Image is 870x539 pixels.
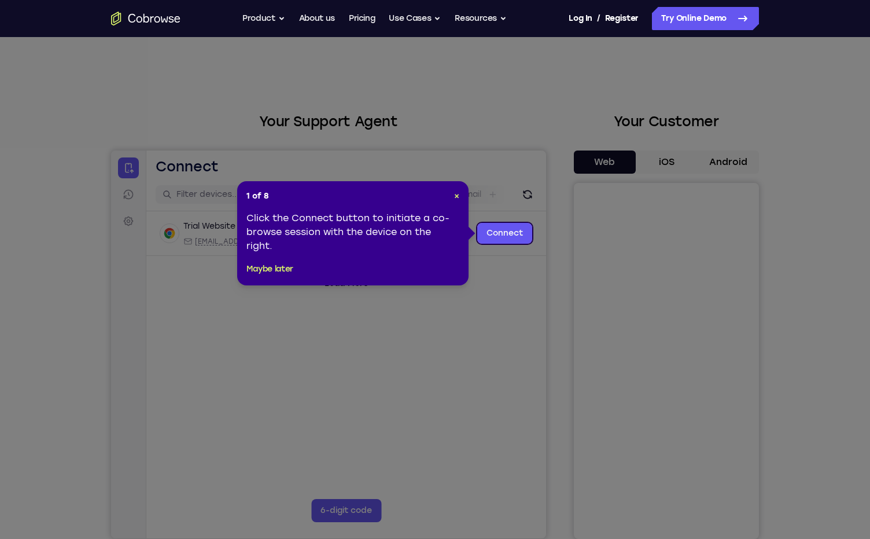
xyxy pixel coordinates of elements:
button: Use Cases [389,7,441,30]
span: +11 more [293,86,323,96]
input: Filter devices... [65,38,211,50]
div: New devices found. [130,75,132,77]
a: Register [605,7,639,30]
a: Pricing [349,7,375,30]
div: Open device details [35,61,435,105]
span: / [597,12,600,25]
span: × [454,191,459,201]
a: Connect [366,72,421,93]
div: Trial Website [72,70,124,82]
a: Settings [7,60,28,81]
div: Online [129,71,159,80]
h1: Connect [45,7,108,25]
span: Cobrowse demo [227,86,286,96]
a: About us [299,7,335,30]
a: Sessions [7,34,28,54]
a: Go to the home page [111,12,180,25]
button: Load More [207,124,264,142]
label: demo_id [230,38,266,50]
button: Close Tour [454,190,459,202]
button: Maybe later [246,262,293,276]
a: Try Online Demo [652,7,759,30]
label: Email [349,38,370,50]
span: 1 of 8 [246,190,269,202]
div: Click the Connect button to initiate a co-browse session with the device on the right. [246,211,459,253]
button: Refresh [407,35,426,53]
div: Email [72,86,208,96]
a: Connect [7,7,28,28]
div: App [215,86,286,96]
button: 6-digit code [200,349,270,372]
span: web@example.com [84,86,208,96]
button: Resources [455,7,507,30]
a: Log In [569,7,592,30]
button: Product [242,7,285,30]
